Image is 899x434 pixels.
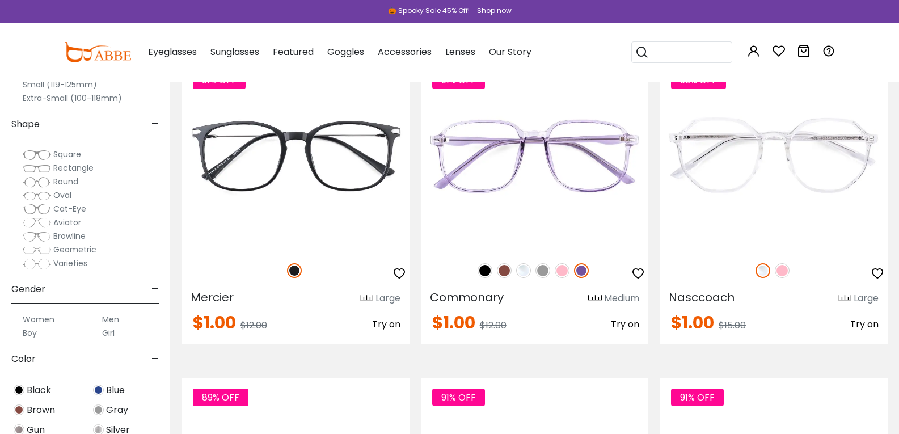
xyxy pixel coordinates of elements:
[516,263,531,278] img: Clear
[53,203,86,214] span: Cat-Eye
[378,45,432,58] span: Accessories
[191,289,234,305] span: Mercier
[23,163,51,174] img: Rectangle.png
[11,276,45,303] span: Gender
[430,289,504,305] span: Commonary
[850,314,879,335] button: Try on
[477,6,512,16] div: Shop now
[53,149,81,160] span: Square
[23,176,51,188] img: Round.png
[445,45,475,58] span: Lenses
[287,263,302,278] img: Matte Black
[240,319,267,332] span: $12.00
[327,45,364,58] span: Goggles
[23,204,51,215] img: Cat-Eye.png
[497,263,512,278] img: Brown
[23,149,51,161] img: Square.png
[854,292,879,305] div: Large
[480,319,507,332] span: $12.00
[193,310,236,335] span: $1.00
[372,314,400,335] button: Try on
[360,294,373,303] img: size ruler
[611,318,639,331] span: Try on
[14,385,24,395] img: Black
[375,292,400,305] div: Large
[775,263,790,278] img: Pink
[53,258,87,269] span: Varieties
[148,45,197,58] span: Eyeglasses
[53,217,81,228] span: Aviator
[93,404,104,415] img: Gray
[489,45,531,58] span: Our Story
[53,244,96,255] span: Geometric
[372,318,400,331] span: Try on
[471,6,512,15] a: Shop now
[574,263,589,278] img: Purple
[106,403,128,417] span: Gray
[106,384,125,397] span: Blue
[151,111,159,138] span: -
[432,389,485,406] span: 91% OFF
[151,345,159,373] span: -
[588,294,602,303] img: size ruler
[388,6,470,16] div: 🎃 Spooky Sale 45% Off!
[555,263,569,278] img: Pink
[838,294,851,303] img: size ruler
[64,42,131,62] img: abbeglasses.com
[210,45,259,58] span: Sunglasses
[27,384,51,397] span: Black
[102,313,119,326] label: Men
[421,61,649,251] img: Purple Commonary - Plastic ,Universal Bridge Fit
[850,318,879,331] span: Try on
[23,190,51,201] img: Oval.png
[193,389,248,406] span: 89% OFF
[11,111,40,138] span: Shape
[671,389,724,406] span: 91% OFF
[102,326,115,340] label: Girl
[23,326,37,340] label: Boy
[53,162,94,174] span: Rectangle
[53,230,86,242] span: Browline
[23,313,54,326] label: Women
[432,310,475,335] span: $1.00
[14,404,24,415] img: Brown
[182,61,410,251] img: Matte-black Mercier - Plastic ,Universal Bridge Fit
[151,276,159,303] span: -
[53,176,78,187] span: Round
[604,292,639,305] div: Medium
[756,263,770,278] img: Clear
[535,263,550,278] img: Gray
[23,258,51,270] img: Varieties.png
[669,289,735,305] span: Nasccoach
[671,310,714,335] span: $1.00
[23,78,97,91] label: Small (119-125mm)
[611,314,639,335] button: Try on
[27,403,55,417] span: Brown
[719,319,746,332] span: $15.00
[23,217,51,229] img: Aviator.png
[660,61,888,251] img: Fclear Nasccoach - Plastic ,Universal Bridge Fit
[53,189,71,201] span: Oval
[11,345,36,373] span: Color
[478,263,492,278] img: Black
[23,231,51,242] img: Browline.png
[23,91,122,105] label: Extra-Small (100-118mm)
[273,45,314,58] span: Featured
[93,385,104,395] img: Blue
[23,245,51,256] img: Geometric.png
